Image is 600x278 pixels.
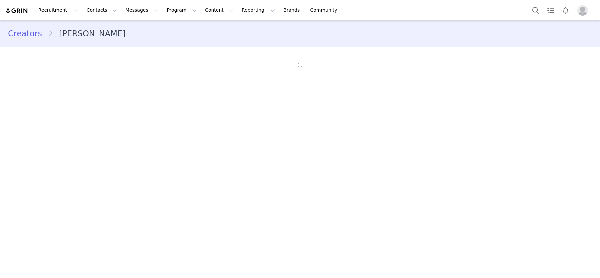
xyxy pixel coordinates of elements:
[558,3,573,18] button: Notifications
[577,5,588,16] img: placeholder-profile.jpg
[8,28,48,40] a: Creators
[5,8,29,14] img: grin logo
[34,3,82,18] button: Recruitment
[306,3,344,18] a: Community
[528,3,543,18] button: Search
[238,3,279,18] button: Reporting
[201,3,237,18] button: Content
[163,3,201,18] button: Program
[121,3,162,18] button: Messages
[573,5,595,16] button: Profile
[543,3,558,18] a: Tasks
[83,3,121,18] button: Contacts
[279,3,306,18] a: Brands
